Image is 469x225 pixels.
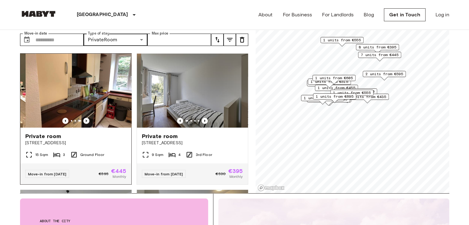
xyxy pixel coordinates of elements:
[21,34,33,46] button: Choose date
[113,174,126,179] span: Monthly
[315,85,358,94] div: Map marker
[137,54,248,128] img: Marketing picture of unit DE-09-019-03M
[195,152,212,157] span: 3rd Floor
[25,54,136,128] img: Marketing picture of unit DE-09-012-002-03HF
[320,37,364,47] div: Map marker
[330,90,373,99] div: Map marker
[142,133,178,140] span: Private room
[202,118,208,124] button: Previous image
[301,95,344,104] div: Map marker
[316,94,353,99] span: 1 units from €695
[358,52,401,61] div: Map marker
[152,31,168,36] label: Max price
[236,34,248,46] button: tune
[25,140,126,146] span: [STREET_ADDRESS]
[359,44,396,50] span: 8 units from €395
[257,184,285,191] a: Mapbox logo
[348,94,386,100] span: 2 units from €435
[313,93,356,103] div: Map marker
[177,118,183,124] button: Previous image
[84,34,147,46] div: PrivateRoom
[312,75,356,84] div: Map marker
[318,85,355,91] span: 1 units from €455
[365,71,403,77] span: 2 units from €595
[178,152,181,157] span: 4
[80,152,105,157] span: Ground Floor
[63,152,65,157] span: 3
[88,31,109,36] label: Type of stay
[77,11,128,18] p: [GEOGRAPHIC_DATA]
[435,11,449,18] a: Log in
[361,52,398,58] span: 7 units from €445
[99,171,109,177] span: €595
[315,75,353,81] span: 1 units from €605
[111,168,126,174] span: €445
[40,218,188,224] span: About the city
[384,8,426,21] a: Get in Touch
[25,133,61,140] span: Private room
[83,118,89,124] button: Previous image
[311,79,348,84] span: 1 units from €515
[20,53,132,185] a: Previous imagePrevious imagePrivate room[STREET_ADDRESS]15 Sqm3Ground FloorMove-in from [DATE]€59...
[258,11,273,18] a: About
[62,118,68,124] button: Previous image
[356,44,399,54] div: Map marker
[363,71,406,80] div: Map marker
[145,172,183,176] span: Move-in from [DATE]
[137,53,248,185] a: Marketing picture of unit DE-09-019-03MPrevious imagePrevious imagePrivate room[STREET_ADDRESS]9 ...
[211,34,224,46] button: tune
[282,11,312,18] a: For Business
[333,90,371,96] span: 1 units from €555
[323,37,361,43] span: 1 units from €555
[216,171,226,177] span: €530
[334,88,377,98] div: Map marker
[228,168,243,174] span: €395
[24,31,47,36] label: Move-in date
[307,80,350,90] div: Map marker
[229,174,243,179] span: Monthly
[142,140,243,146] span: [STREET_ADDRESS]
[364,11,374,18] a: Blog
[322,11,354,18] a: For Landlords
[20,11,57,17] img: Habyt
[304,95,341,101] span: 1 units from €665
[35,152,48,157] span: 15 Sqm
[308,79,351,88] div: Map marker
[337,89,374,94] span: 1 units from €460
[28,172,67,176] span: Move-in from [DATE]
[346,94,389,103] div: Map marker
[152,152,164,157] span: 9 Sqm
[224,34,236,46] button: tune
